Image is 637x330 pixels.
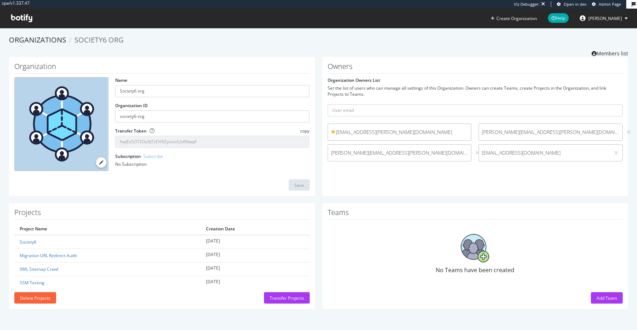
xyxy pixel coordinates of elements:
button: Transfer Projects [264,292,310,304]
span: dalton [588,15,622,21]
span: [PERSON_NAME][EMAIL_ADDRESS][PERSON_NAME][DOMAIN_NAME] [482,129,619,136]
a: Add Team [591,295,623,301]
th: Creation Date [201,223,309,235]
label: Organization Owners List [328,77,380,83]
a: Transfer Projects [264,295,310,301]
td: [DATE] [201,276,309,289]
div: Set the list of users who can manage all settings of this Organization. Owners can create Teams, ... [328,85,623,97]
ol: breadcrumbs [9,35,628,45]
h1: Projects [14,209,310,220]
span: copy [300,128,309,134]
h1: Teams [328,209,623,220]
span: Help [548,13,569,23]
a: Society6 [20,239,36,245]
img: No Teams have been created [461,234,489,262]
a: Migration URL Redirect Audit [20,252,77,259]
label: Subscription [115,153,163,159]
span: [EMAIL_ADDRESS][PERSON_NAME][DOMAIN_NAME] [331,129,469,136]
label: Organization ID [115,102,148,109]
a: SSM Testing [20,280,44,286]
a: Open in dev [557,1,587,7]
span: Society6 org [74,35,124,45]
label: Transfer Token [115,128,147,134]
button: Save [289,179,310,191]
button: Delete Projects [14,292,56,304]
h1: Organization [14,62,310,74]
a: XML Sitemap Crawl [20,266,58,272]
button: Create Organization [490,15,537,22]
a: Members list [592,48,628,57]
button: Add Team [591,292,623,304]
td: [DATE] [201,235,309,249]
input: User email [328,104,623,116]
div: Transfer Projects [270,295,304,301]
span: [EMAIL_ADDRESS][DOMAIN_NAME] [482,149,607,156]
div: Add Team [597,295,617,301]
td: [DATE] [201,262,309,276]
span: [PERSON_NAME][EMAIL_ADDRESS][PERSON_NAME][DOMAIN_NAME] [331,149,469,156]
td: [DATE] [201,249,309,262]
div: No Subscription [115,161,310,167]
button: [PERSON_NAME] [574,12,633,24]
a: Admin Page [592,1,621,7]
span: No Teams have been created [436,266,514,274]
input: Organization ID [115,110,310,122]
div: Viz Debugger: [514,1,540,7]
a: - Subscribe [141,153,163,159]
span: Admin Page [599,1,621,7]
div: Delete Projects [20,295,50,301]
div: Save [294,182,304,188]
a: Organizations [9,35,66,45]
label: Name [115,77,127,83]
th: Project Name [14,223,201,235]
h1: Owners [328,62,623,74]
a: Delete Projects [14,295,56,301]
span: Open in dev [564,1,587,7]
input: name [115,85,310,97]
